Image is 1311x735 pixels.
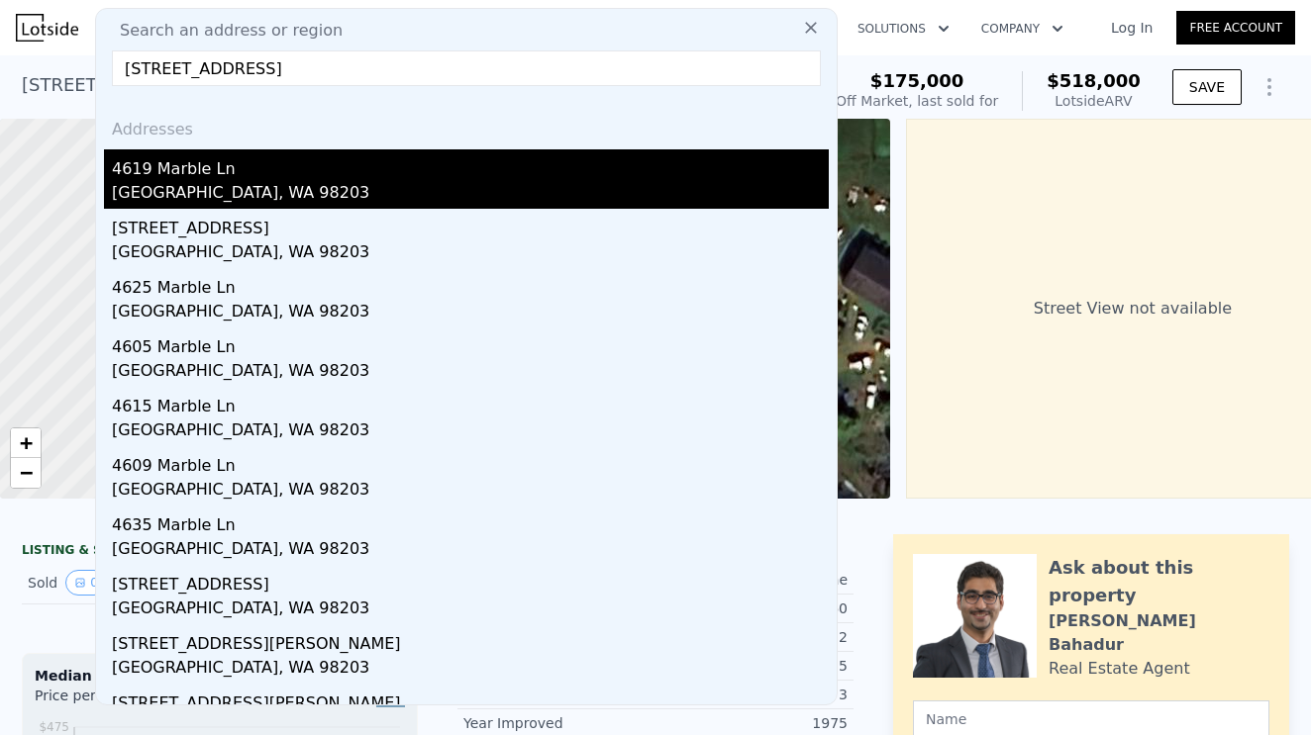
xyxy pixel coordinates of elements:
div: Real Estate Agent [1049,657,1190,681]
div: Sold [28,570,204,596]
div: 4625 Marble Ln [112,268,829,300]
div: [GEOGRAPHIC_DATA], WA 98203 [112,597,829,624]
span: $175,000 [870,70,964,91]
div: [STREET_ADDRESS] [112,209,829,240]
div: Lotside ARV [1047,91,1141,111]
div: [STREET_ADDRESS] [112,565,829,597]
div: [STREET_ADDRESS][PERSON_NAME] [112,684,829,715]
div: Addresses [104,102,829,149]
div: [GEOGRAPHIC_DATA], WA 98203 [112,300,829,327]
div: 4619 Marble Ln [112,149,829,181]
a: Free Account [1176,11,1295,45]
div: [GEOGRAPHIC_DATA], WA 98203 [112,418,829,446]
div: [GEOGRAPHIC_DATA], WA 98203 [112,478,829,505]
button: View historical data [65,570,107,596]
div: [PERSON_NAME] Bahadur [1049,609,1269,657]
tspan: $475 [39,720,69,734]
div: Median Sale [35,666,405,686]
div: 1975 [655,713,848,733]
div: [STREET_ADDRESS] , [GEOGRAPHIC_DATA] , WA 98292 [22,71,500,99]
div: 4615 Marble Ln [112,387,829,418]
div: [GEOGRAPHIC_DATA], WA 98203 [112,359,829,387]
div: 4635 Marble Ln [112,505,829,537]
button: Company [965,11,1079,46]
button: Show Options [1250,67,1289,107]
a: Log In [1087,18,1176,38]
span: $518,000 [1047,70,1141,91]
div: Off Market, last sold for [836,91,998,111]
span: Search an address or region [104,19,343,43]
button: Solutions [842,11,965,46]
div: Price per Square Foot [35,686,220,717]
span: − [20,460,33,485]
a: Zoom out [11,458,41,488]
div: [GEOGRAPHIC_DATA], WA 98203 [112,240,829,268]
div: LISTING & SALE HISTORY [22,542,418,562]
div: [GEOGRAPHIC_DATA], WA 98203 [112,656,829,684]
div: Year Improved [463,713,655,733]
button: SAVE [1172,69,1242,105]
div: Ask about this property [1049,554,1269,609]
div: [GEOGRAPHIC_DATA], WA 98203 [112,537,829,565]
img: Lotside [16,14,78,42]
a: Zoom in [11,428,41,458]
div: [GEOGRAPHIC_DATA], WA 98203 [112,181,829,209]
div: [STREET_ADDRESS][PERSON_NAME] [112,624,829,656]
div: 4605 Marble Ln [112,327,829,359]
input: Enter an address, city, region, neighborhood or zip code [112,50,821,86]
span: + [20,430,33,455]
div: 4609 Marble Ln [112,446,829,478]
